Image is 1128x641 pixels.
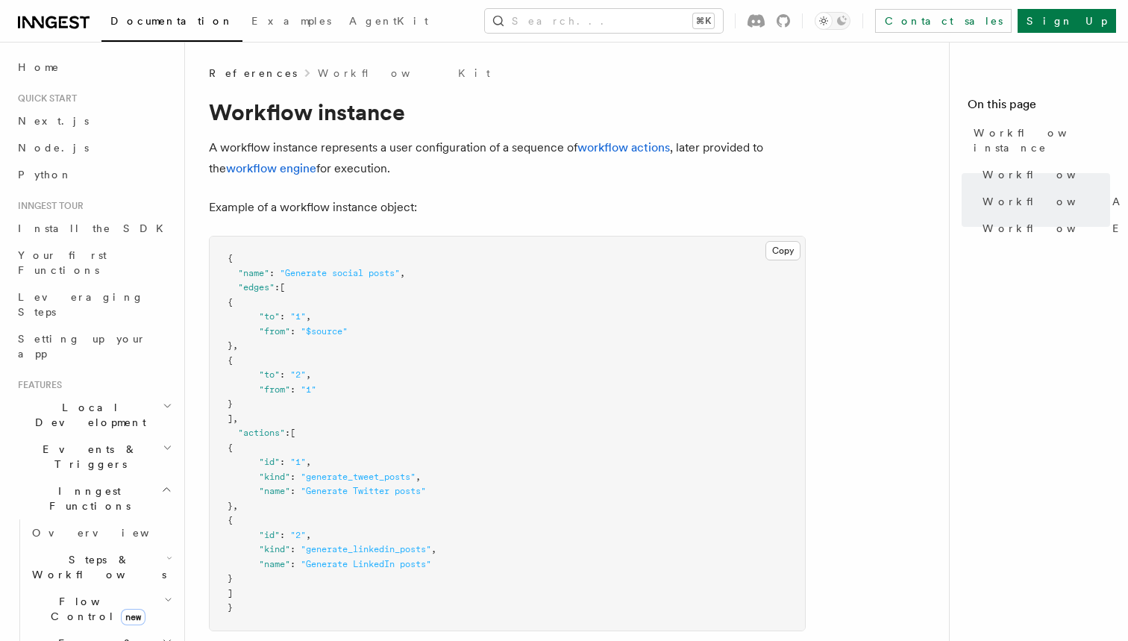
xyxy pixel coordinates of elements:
[290,457,306,467] span: "1"
[228,573,233,584] span: }
[875,9,1012,33] a: Contact sales
[269,268,275,278] span: :
[233,501,238,511] span: ,
[209,99,806,125] h1: Workflow instance
[280,311,285,322] span: :
[974,125,1110,155] span: Workflow instance
[228,602,233,613] span: }
[228,501,233,511] span: }
[968,96,1110,119] h4: On this page
[290,311,306,322] span: "1"
[228,340,233,351] span: }
[290,544,295,554] span: :
[18,222,172,234] span: Install the SDK
[280,530,285,540] span: :
[12,442,163,472] span: Events & Triggers
[259,544,290,554] span: "kind"
[290,559,295,569] span: :
[290,326,295,337] span: :
[12,400,163,430] span: Local Development
[301,544,431,554] span: "generate_linkedin_posts"
[285,428,290,438] span: :
[12,242,175,284] a: Your first Functions
[431,544,436,554] span: ,
[400,268,405,278] span: ,
[228,355,233,366] span: {
[259,384,290,395] span: "from"
[416,472,421,482] span: ,
[259,326,290,337] span: "from"
[977,215,1110,242] a: WorkflowEdge
[12,107,175,134] a: Next.js
[301,384,316,395] span: "1"
[301,559,431,569] span: "Generate LinkedIn posts"
[121,609,145,625] span: new
[228,588,233,598] span: ]
[290,530,306,540] span: "2"
[693,13,714,28] kbd: ⌘K
[209,137,806,179] p: A workflow instance represents a user configuration of a sequence of , later provided to the for ...
[259,530,280,540] span: "id"
[18,115,89,127] span: Next.js
[209,197,806,218] p: Example of a workflow instance object:
[280,369,285,380] span: :
[26,519,175,546] a: Overview
[301,486,426,496] span: "Generate Twitter posts"
[18,142,89,154] span: Node.js
[238,268,269,278] span: "name"
[12,93,77,104] span: Quick start
[306,457,311,467] span: ,
[577,140,670,154] a: workflow actions
[12,161,175,188] a: Python
[306,369,311,380] span: ,
[259,457,280,467] span: "id"
[1018,9,1116,33] a: Sign Up
[12,54,175,81] a: Home
[251,15,331,27] span: Examples
[815,12,850,30] button: Toggle dark mode
[228,253,233,263] span: {
[26,588,175,630] button: Flow Controlnew
[238,282,275,293] span: "edges"
[306,530,311,540] span: ,
[259,472,290,482] span: "kind"
[290,369,306,380] span: "2"
[290,472,295,482] span: :
[233,340,238,351] span: ,
[18,169,72,181] span: Python
[18,291,144,318] span: Leveraging Steps
[228,413,233,424] span: ]
[290,384,295,395] span: :
[12,478,175,519] button: Inngest Functions
[306,311,311,322] span: ,
[18,249,107,276] span: Your first Functions
[228,515,233,525] span: {
[765,241,800,260] button: Copy
[340,4,437,40] a: AgentKit
[228,443,233,453] span: {
[238,428,285,438] span: "actions"
[12,325,175,367] a: Setting up your app
[233,413,238,424] span: ,
[275,282,280,293] span: :
[318,66,490,81] a: Workflow Kit
[290,428,295,438] span: [
[12,436,175,478] button: Events & Triggers
[12,484,161,513] span: Inngest Functions
[349,15,428,27] span: AgentKit
[12,200,84,212] span: Inngest tour
[18,333,146,360] span: Setting up your app
[301,472,416,482] span: "generate_tweet_posts"
[977,188,1110,215] a: WorkflowAction
[280,268,400,278] span: "Generate social posts"
[242,4,340,40] a: Examples
[968,119,1110,161] a: Workflow instance
[983,167,1112,182] span: Workflow
[12,284,175,325] a: Leveraging Steps
[301,326,348,337] span: "$source"
[228,398,233,409] span: }
[18,60,60,75] span: Home
[259,369,280,380] span: "to"
[101,4,242,42] a: Documentation
[259,486,290,496] span: "name"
